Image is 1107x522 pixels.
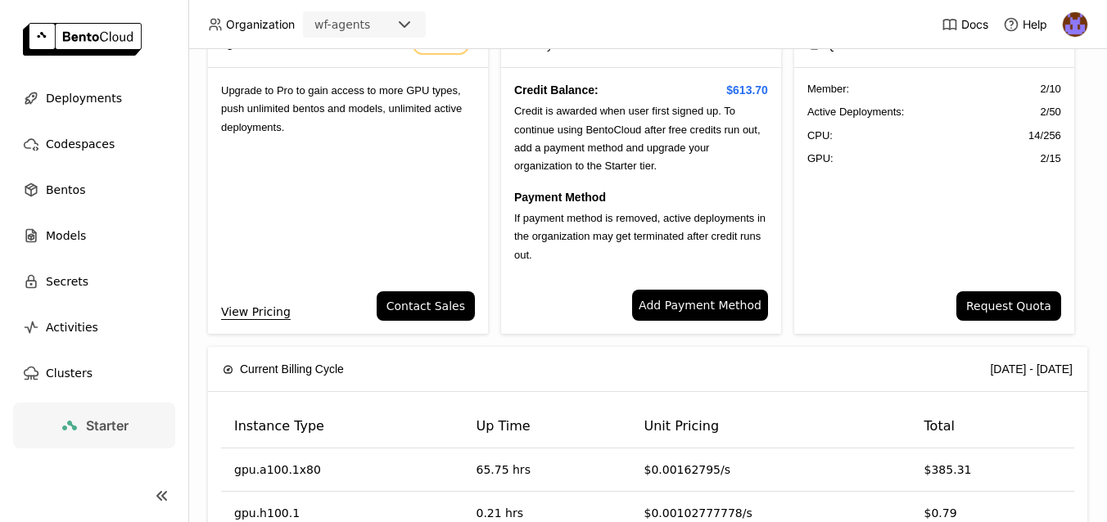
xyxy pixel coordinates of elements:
[514,81,768,99] h4: Credit Balance:
[221,303,291,321] a: View Pricing
[630,448,910,492] td: $0.00162795/s
[1023,17,1047,32] span: Help
[639,296,761,314] span: Add Payment Method
[911,405,1074,448] th: Total
[372,17,373,34] input: Selected wf-agents.
[956,291,1061,321] button: Request Quota
[377,291,475,321] button: Contact Sales
[13,128,175,160] a: Codespaces
[86,417,129,434] span: Starter
[514,188,768,206] h4: Payment Method
[1003,16,1047,33] div: Help
[46,363,93,383] span: Clusters
[221,84,462,133] span: Upgrade to Pro to gain access to more GPU types, push unlimited bentos and models, unlimited acti...
[514,212,766,261] span: If payment method is removed, active deployments in the organization may get terminated after cre...
[46,317,98,337] span: Activities
[46,88,122,108] span: Deployments
[990,360,1073,378] div: [DATE] - [DATE]
[911,448,1074,492] td: $385.31
[221,405,463,448] th: Instance Type
[46,134,115,154] span: Codespaces
[1041,151,1061,167] span: 2 / 15
[1063,12,1087,37] img: Krishna Paleti
[726,81,768,99] span: $613.70
[13,219,175,252] a: Models
[240,360,344,378] span: Current Billing Cycle
[23,23,142,56] img: logo
[807,104,905,120] span: Active Deployments :
[961,17,988,32] span: Docs
[807,81,849,97] span: Member :
[314,16,370,33] div: wf-agents
[463,405,630,448] th: Up Time
[13,82,175,115] a: Deployments
[514,105,761,172] span: Credit is awarded when user first signed up. To continue using BentoCloud after free credits run ...
[942,16,988,33] a: Docs
[221,448,463,492] td: gpu.a100.1x80
[632,290,768,321] a: Add Payment Method
[13,311,175,344] a: Activities
[13,173,175,206] a: Bentos
[13,403,175,448] a: Starter
[630,405,910,448] th: Unit Pricing
[46,272,88,291] span: Secrets
[46,226,86,245] span: Models
[13,265,175,298] a: Secrets
[807,128,833,144] span: CPU:
[807,151,834,167] span: GPU:
[46,180,85,200] span: Bentos
[13,357,175,389] a: Clusters
[463,448,630,492] td: 65.75 hrs
[226,17,295,32] span: Organization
